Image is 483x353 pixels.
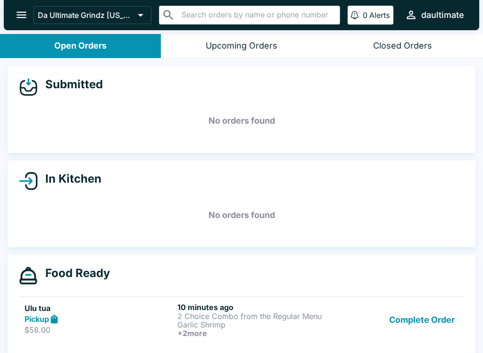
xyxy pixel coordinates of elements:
[363,10,367,20] p: 0
[19,198,464,232] h5: No orders found
[38,266,110,280] h4: Food Ready
[385,303,458,337] button: Complete Order
[206,41,277,51] div: Upcoming Orders
[19,104,464,138] h5: No orders found
[54,41,107,51] div: Open Orders
[9,3,33,27] button: open drawer
[25,325,174,335] p: $58.00
[177,303,326,312] h6: 10 minutes ago
[421,9,464,21] div: daultimate
[177,320,326,329] p: Garlic Shrimp
[33,6,151,24] button: Da Ultimate Grindz [US_STATE]
[177,312,326,320] p: 2 Choice Combo from the Regular Menu
[25,303,174,314] h5: Ulu tua
[25,314,49,324] strong: Pickup
[177,329,326,337] h6: + 2 more
[38,10,134,20] p: Da Ultimate Grindz [US_STATE]
[373,41,432,51] div: Closed Orders
[401,5,468,25] button: daultimate
[369,10,390,20] p: Alerts
[179,8,336,22] input: Search orders by name or phone number
[38,77,103,92] h4: Submitted
[38,172,101,186] h4: In Kitchen
[19,296,464,343] a: Ulu tuaPickup$58.0010 minutes ago2 Choice Combo from the Regular MenuGarlic Shrimp+2moreComplete ...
